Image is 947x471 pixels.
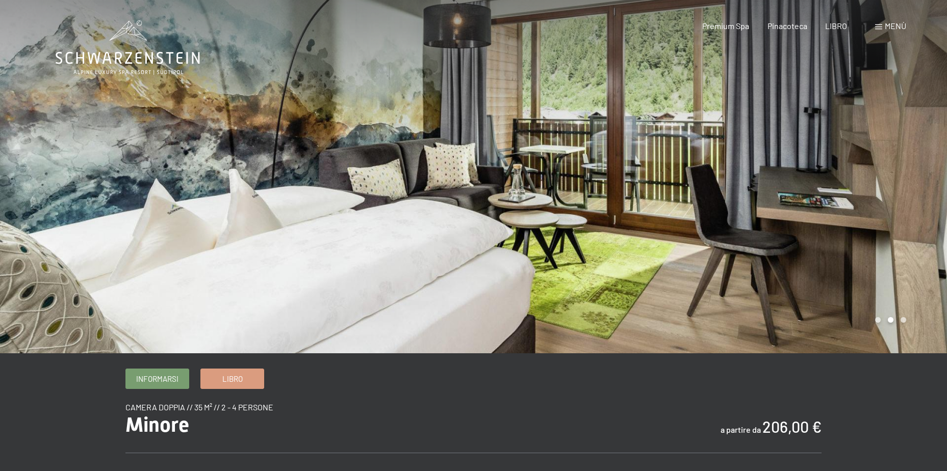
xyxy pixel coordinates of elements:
span: a partire da [721,425,761,434]
a: LIBRO [825,21,847,31]
span: Camera doppia // 35 m² // 2 - 4 persone [125,402,273,412]
b: 206,00 € [762,417,822,436]
span: Minore [125,413,189,437]
a: Pinacoteca [767,21,807,31]
span: Menù [885,21,906,31]
a: Premium Spa [702,21,749,31]
span: Informarsi [136,374,178,384]
a: Libro [201,369,264,388]
a: Informarsi [126,369,189,388]
span: Libro [222,374,243,384]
